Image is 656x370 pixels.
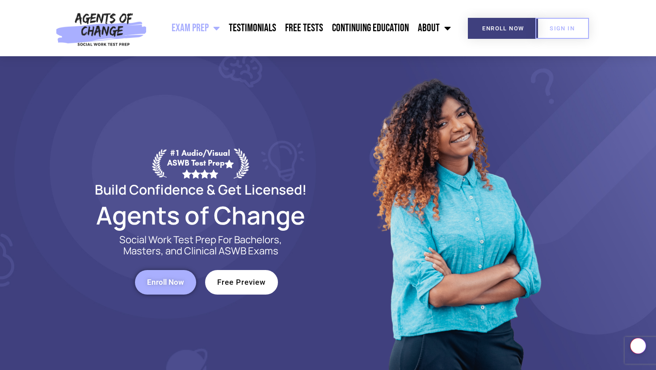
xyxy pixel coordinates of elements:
[328,17,413,39] a: Continuing Education
[224,17,281,39] a: Testimonials
[535,18,589,39] a: SIGN IN
[550,25,575,31] span: SIGN IN
[151,17,455,39] nav: Menu
[109,234,292,257] p: Social Work Test Prep For Bachelors, Masters, and Clinical ASWB Exams
[167,148,234,178] div: #1 Audio/Visual ASWB Test Prep
[468,18,538,39] a: Enroll Now
[167,17,224,39] a: Exam Prep
[73,205,328,225] h2: Agents of Change
[147,279,184,286] span: Enroll Now
[482,25,524,31] span: Enroll Now
[281,17,328,39] a: Free Tests
[413,17,455,39] a: About
[73,183,328,196] h2: Build Confidence & Get Licensed!
[135,270,196,295] a: Enroll Now
[217,279,266,286] span: Free Preview
[205,270,278,295] a: Free Preview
